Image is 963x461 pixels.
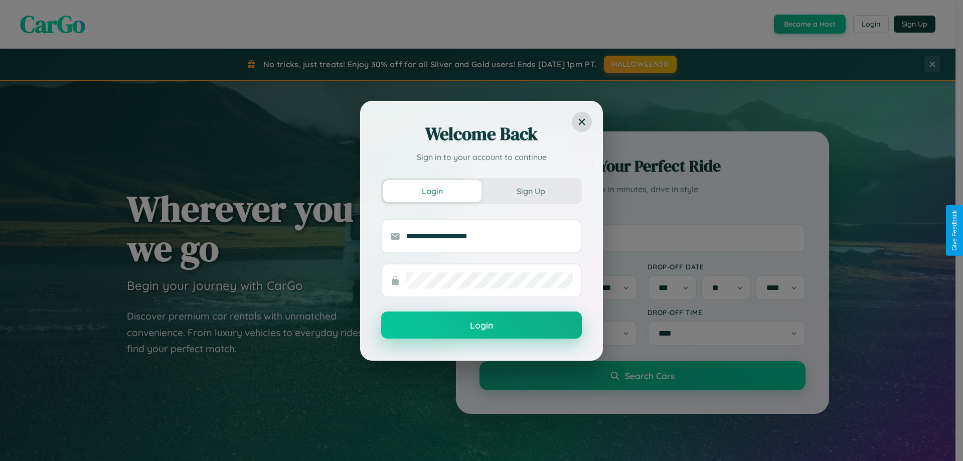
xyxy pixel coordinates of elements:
[381,122,582,146] h2: Welcome Back
[383,180,481,202] button: Login
[951,210,958,251] div: Give Feedback
[481,180,580,202] button: Sign Up
[381,151,582,163] p: Sign in to your account to continue
[381,312,582,339] button: Login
